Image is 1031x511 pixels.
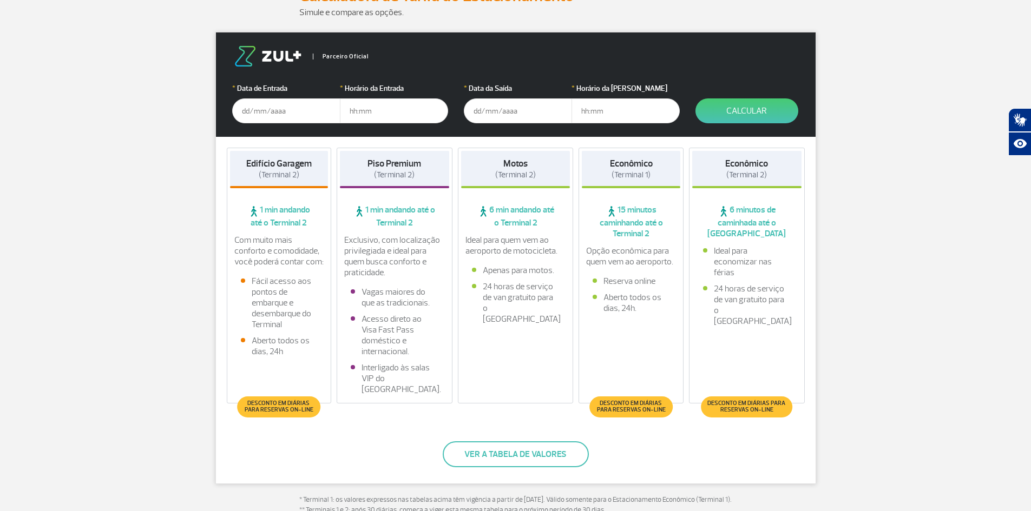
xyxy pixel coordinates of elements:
span: 15 minutos caminhando até o Terminal 2 [582,204,680,239]
li: Ideal para economizar nas férias [703,245,791,278]
li: 24 horas de serviço de van gratuito para o [GEOGRAPHIC_DATA] [703,283,791,327]
li: Fácil acesso aos pontos de embarque e desembarque do Terminal [241,276,318,330]
span: Desconto em diárias para reservas on-line [595,400,667,413]
span: 1 min andando até o Terminal 2 [230,204,329,228]
span: 6 minutos de caminhada até o [GEOGRAPHIC_DATA] [692,204,802,239]
span: 6 min andando até o Terminal 2 [461,204,570,228]
span: (Terminal 2) [374,170,415,180]
button: Abrir recursos assistivos. [1008,132,1031,156]
strong: Econômico [610,158,653,169]
p: Exclusivo, com localização privilegiada e ideal para quem busca conforto e praticidade. [344,235,445,278]
p: Opção econômica para quem vem ao aeroporto. [586,245,676,267]
input: hh:mm [340,98,448,123]
label: Data da Saída [464,83,572,94]
p: Simule e compare as opções. [299,6,732,19]
input: dd/mm/aaaa [464,98,572,123]
button: Ver a tabela de valores [443,441,589,467]
li: Apenas para motos. [472,265,560,276]
strong: Motos [503,158,528,169]
li: Acesso direto ao Visa Fast Pass doméstico e internacional. [351,314,438,357]
span: Desconto em diárias para reservas on-line [706,400,787,413]
input: dd/mm/aaaa [232,98,340,123]
input: hh:mm [572,98,680,123]
li: Aberto todos os dias, 24h [241,335,318,357]
label: Data de Entrada [232,83,340,94]
img: logo-zul.png [232,46,304,67]
p: Ideal para quem vem ao aeroporto de motocicleta. [465,235,566,256]
button: Calcular [695,98,798,123]
li: Reserva online [593,276,669,287]
span: Parceiro Oficial [313,54,369,59]
span: (Terminal 2) [726,170,767,180]
span: (Terminal 1) [612,170,651,180]
li: 24 horas de serviço de van gratuito para o [GEOGRAPHIC_DATA] [472,281,560,324]
p: Com muito mais conforto e comodidade, você poderá contar com: [234,235,324,267]
span: Desconto em diárias para reservas on-line [243,400,315,413]
span: (Terminal 2) [259,170,299,180]
strong: Econômico [725,158,768,169]
strong: Piso Premium [367,158,421,169]
div: Plugin de acessibilidade da Hand Talk. [1008,108,1031,156]
span: 1 min andando até o Terminal 2 [340,204,449,228]
li: Interligado às salas VIP do [GEOGRAPHIC_DATA]. [351,362,438,395]
span: (Terminal 2) [495,170,536,180]
strong: Edifício Garagem [246,158,312,169]
button: Abrir tradutor de língua de sinais. [1008,108,1031,132]
label: Horário da [PERSON_NAME] [572,83,680,94]
label: Horário da Entrada [340,83,448,94]
li: Aberto todos os dias, 24h. [593,292,669,314]
li: Vagas maiores do que as tradicionais. [351,287,438,308]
